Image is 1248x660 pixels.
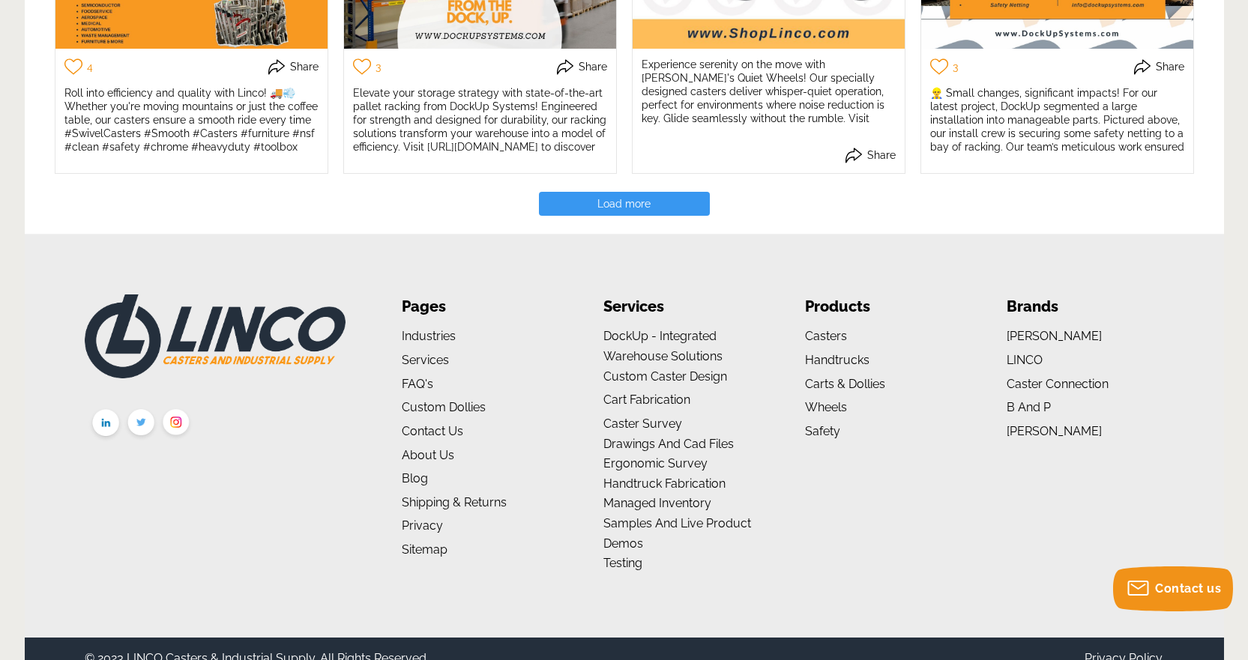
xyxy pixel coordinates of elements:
a: Testing [603,556,642,570]
span: Load more [597,198,651,210]
a: [PERSON_NAME] [1007,329,1102,343]
a: Casters [805,329,847,343]
div: 👷‍♂️ Small changes, significant impacts! For our latest project, DockUp segmented a large install... [930,86,1184,154]
a: Custom Dollies [402,400,486,414]
a: Sitemap [402,542,447,557]
a: Samples and Live Product Demos [603,516,751,551]
a: Roll into efficiency and quality with Linco! 🚚💨 Whether you're moving mountains or just the coffe... [64,144,319,156]
button: Contact us [1113,566,1233,611]
a: Elevate your storage strategy with state-of-the-art pallet racking from DockUp Systems! Engineere... [353,144,607,156]
a: Services [402,353,449,367]
a: Industries [402,329,456,343]
a: 4 [64,58,102,77]
a: B and P [1007,400,1051,414]
a: 3 [930,58,967,77]
div: 3 [376,61,381,72]
a: Experience serenity on the move with [PERSON_NAME]'s Quiet Wheels! Our specially designed casters... [642,115,896,127]
img: LINCO CASTERS & INDUSTRIAL SUPPLY [85,294,346,378]
a: Wheels [805,400,847,414]
li: Products [805,294,962,319]
img: twitter.png [124,406,159,443]
a: Blog [402,471,428,485]
a: [PERSON_NAME] [1007,424,1102,438]
a: Caster Connection [1007,377,1109,391]
li: Services [603,294,760,319]
div: 4 [87,61,93,72]
span: Share [290,61,319,72]
div: Roll into efficiency and quality with Linco! 🚚💨 Whether you're moving mountains or just the coffe... [64,86,319,154]
a: Handtruck Fabrication [603,476,726,491]
div: Elevate your storage strategy with state-of-the-art pallet racking from DockUp Systems! Engineere... [353,86,607,154]
span: Share [579,61,607,72]
a: Carts & Dollies [805,377,885,391]
a: Managed Inventory [603,496,711,510]
a: Ergonomic Survey [603,456,708,470]
a: Shipping & Returns [402,495,507,509]
a: DockUp - Integrated Warehouse Solutions [603,329,723,363]
button: Load more posts [539,192,710,216]
li: Pages [402,294,558,319]
img: instagram.png [159,406,194,443]
a: FAQ's [402,377,433,391]
a: Contact Us [402,424,463,438]
img: linkedin.png [88,406,124,443]
span: Contact us [1155,581,1221,596]
span: Share [867,150,896,160]
li: Brands [1007,294,1163,319]
a: About us [402,448,454,462]
a: Cart Fabrication [603,393,690,407]
a: Privacy [402,518,443,533]
span: Share [1156,61,1184,72]
a: 3 [353,58,390,77]
a: Handtrucks [805,353,869,367]
a: 👷‍♂️ Small changes, significant impacts! For our latest project, DockUp segmented a large install... [930,144,1184,156]
a: Drawings and Cad Files [603,437,734,451]
div: 3 [953,61,958,72]
div: Experience serenity on the move with [PERSON_NAME]'s Quiet Wheels! Our specially designed casters... [642,58,896,125]
a: Custom Caster Design [603,369,727,384]
a: Safety [805,424,840,438]
a: Caster Survey [603,417,682,431]
a: LINCO [1007,353,1043,367]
